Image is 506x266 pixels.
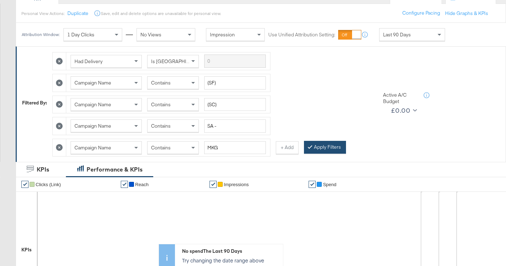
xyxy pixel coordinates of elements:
button: Duplicate [67,10,88,17]
span: Campaign Name [74,144,111,151]
button: Configure Pacing [397,7,445,20]
input: Enter a search term [204,141,266,154]
p: Try changing the date range above [182,257,279,264]
span: Impression [210,31,235,38]
span: Impressions [224,182,249,187]
span: Contains [151,144,171,151]
span: Contains [151,101,171,108]
div: No spend The Last 90 Days [182,248,279,255]
a: ✔ [21,181,29,188]
div: Personal View Actions: [21,11,64,16]
div: Attribution Window: [21,32,60,37]
div: Performance & KPIs [87,165,143,174]
button: + Add [276,141,299,154]
a: ✔ [309,181,316,188]
span: Spend [323,182,336,187]
span: Contains [151,123,171,129]
input: Enter a search term [204,55,266,68]
label: Use Unified Attribution Setting: [268,31,335,38]
span: No Views [140,31,161,38]
span: Last 90 Days [383,31,411,38]
span: Contains [151,80,171,86]
div: Filtered By: [22,99,47,106]
span: Had Delivery [74,58,103,65]
input: Enter a search term [204,76,266,89]
div: Active A/C Budget [383,92,422,105]
div: KPIs [37,165,49,174]
span: Clicks (Link) [36,182,61,187]
span: Campaign Name [74,123,111,129]
span: Is [GEOGRAPHIC_DATA] [151,58,206,65]
a: ✔ [121,181,128,188]
button: Hide Graphs & KPIs [445,10,488,17]
span: Campaign Name [74,101,111,108]
span: 1 Day Clicks [67,31,94,38]
a: ✔ [210,181,217,188]
button: £0.00 [388,105,418,116]
button: Apply Filters [304,141,346,154]
input: Enter a search term [204,98,266,111]
div: Save, edit and delete options are unavailable for personal view. [101,11,221,16]
span: Campaign Name [74,80,111,86]
span: Reach [135,182,149,187]
div: £0.00 [391,105,410,116]
input: Enter a search term [204,119,266,133]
